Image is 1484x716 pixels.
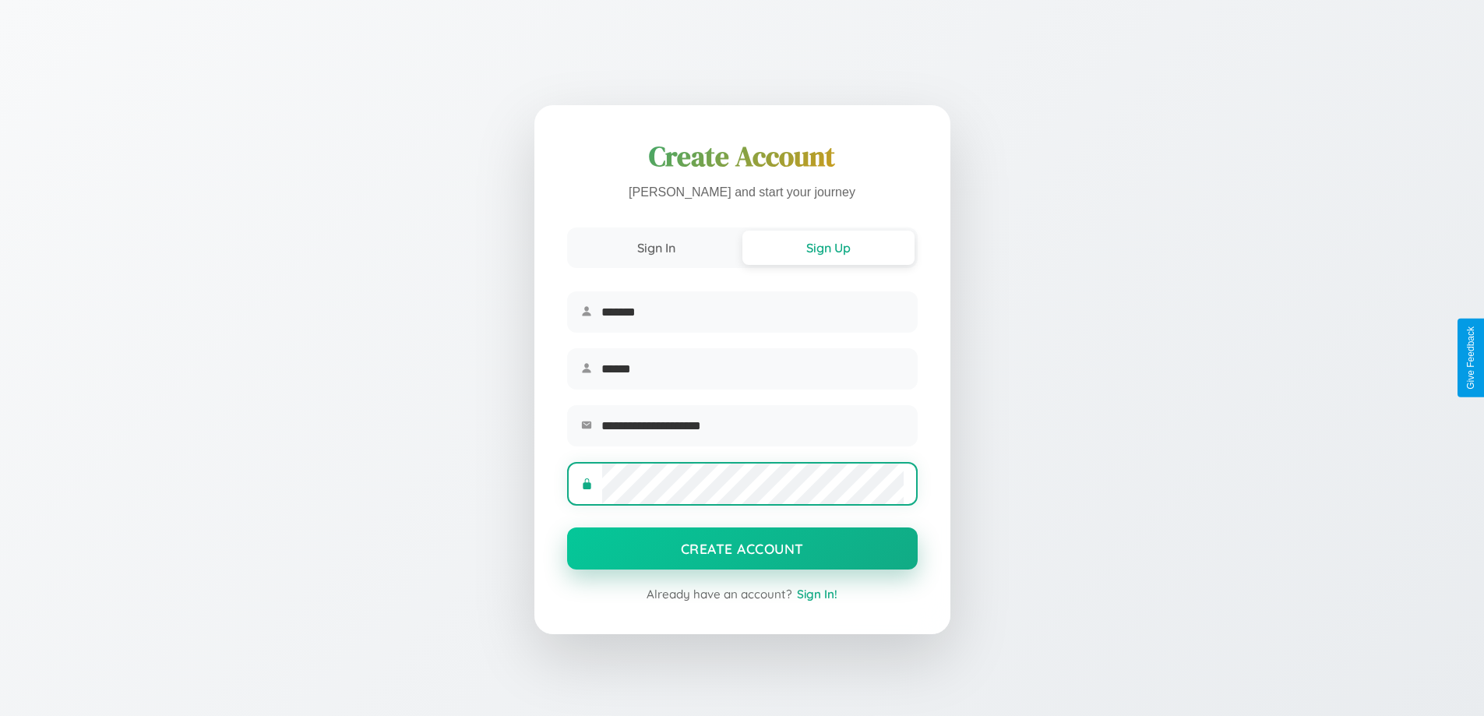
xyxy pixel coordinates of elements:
[797,587,837,601] span: Sign In!
[742,231,915,265] button: Sign Up
[567,182,918,204] p: [PERSON_NAME] and start your journey
[567,138,918,175] h1: Create Account
[567,587,918,601] div: Already have an account?
[1465,326,1476,390] div: Give Feedback
[570,231,742,265] button: Sign In
[567,527,918,570] button: Create Account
